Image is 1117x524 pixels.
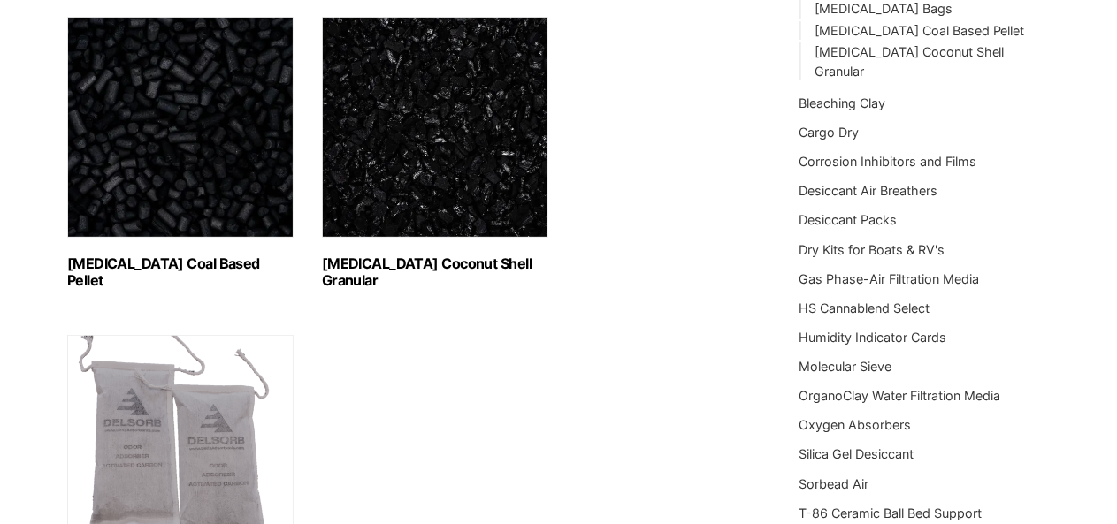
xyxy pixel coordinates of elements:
[815,23,1025,38] a: [MEDICAL_DATA] Coal Based Pellet
[799,330,946,345] a: Humidity Indicator Cards
[799,212,897,227] a: Desiccant Packs
[799,300,930,315] a: HS Cannablend Select
[322,17,548,289] a: Visit product category Activated Carbon Coconut Shell Granular
[322,255,548,289] h2: [MEDICAL_DATA] Coconut Shell Granular
[799,95,885,110] a: Bleaching Clay
[815,44,1005,79] a: [MEDICAL_DATA] Coconut Shell Granular
[799,505,982,520] a: T-86 Ceramic Ball Bed Support
[799,476,868,491] a: Sorbead Air
[799,446,914,461] a: Silica Gel Desiccant
[67,17,294,238] img: Activated Carbon Coal Based Pellet
[67,255,294,289] h2: [MEDICAL_DATA] Coal Based Pellet
[815,1,953,16] a: [MEDICAL_DATA] Bags
[67,17,294,289] a: Visit product category Activated Carbon Coal Based Pellet
[799,417,911,432] a: Oxygen Absorbers
[799,242,945,257] a: Dry Kits for Boats & RV's
[799,359,891,374] a: Molecular Sieve
[799,183,937,198] a: Desiccant Air Breathers
[799,388,1000,403] a: OrganoClay Water Filtration Media
[799,271,979,286] a: Gas Phase-Air Filtration Media
[322,17,548,238] img: Activated Carbon Coconut Shell Granular
[799,125,859,140] a: Cargo Dry
[799,154,976,169] a: Corrosion Inhibitors and Films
